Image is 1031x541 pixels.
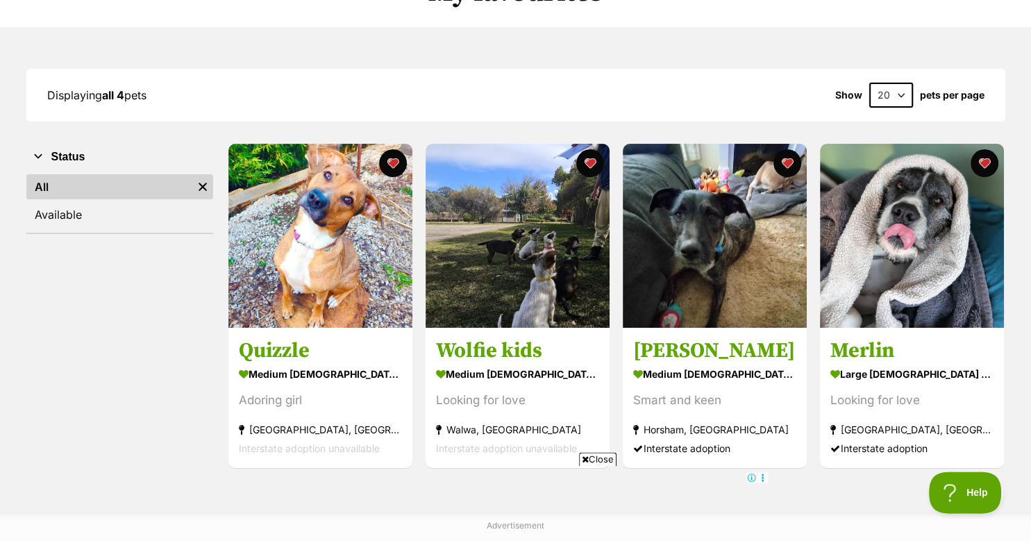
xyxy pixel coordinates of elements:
[239,421,402,440] div: [GEOGRAPHIC_DATA], [GEOGRAPHIC_DATA]
[47,88,146,102] span: Displaying pets
[239,338,402,365] h3: Quizzle
[830,338,994,365] h3: Merlin
[623,144,807,328] img: Reggie
[929,472,1003,513] iframe: Help Scout Beacon - Open
[623,328,807,469] a: [PERSON_NAME] medium [DEMOGRAPHIC_DATA] Dog Smart and keen Horsham, [GEOGRAPHIC_DATA] Interstate ...
[920,90,984,101] label: pets per page
[26,148,213,166] button: Status
[379,149,407,177] button: favourite
[773,149,801,177] button: favourite
[26,174,192,199] a: All
[835,90,862,101] span: Show
[228,328,412,469] a: Quizzle medium [DEMOGRAPHIC_DATA] Dog Adoring girl [GEOGRAPHIC_DATA], [GEOGRAPHIC_DATA] Interstat...
[633,365,796,385] div: medium [DEMOGRAPHIC_DATA] Dog
[830,392,994,410] div: Looking for love
[633,421,796,440] div: Horsham, [GEOGRAPHIC_DATA]
[633,440,796,458] div: Interstate adoption
[426,144,610,328] img: Wolfie kids
[576,149,604,177] button: favourite
[436,392,599,410] div: Looking for love
[436,421,599,440] div: Walwa, [GEOGRAPHIC_DATA]
[830,440,994,458] div: Interstate adoption
[239,392,402,410] div: Adoring girl
[192,174,213,199] a: Remove filter
[633,338,796,365] h3: [PERSON_NAME]
[426,328,610,469] a: Wolfie kids medium [DEMOGRAPHIC_DATA] Dog Looking for love Walwa, [GEOGRAPHIC_DATA] Interstate ad...
[239,443,380,455] span: Interstate adoption unavailable
[830,365,994,385] div: large [DEMOGRAPHIC_DATA] Dog
[579,452,617,466] span: Close
[820,328,1004,469] a: Merlin large [DEMOGRAPHIC_DATA] Dog Looking for love [GEOGRAPHIC_DATA], [GEOGRAPHIC_DATA] Interst...
[971,149,998,177] button: favourite
[26,202,213,227] a: Available
[26,172,213,233] div: Status
[820,144,1004,328] img: Merlin
[436,365,599,385] div: medium [DEMOGRAPHIC_DATA] Dog
[436,443,577,455] span: Interstate adoption unavailable
[436,338,599,365] h3: Wolfie kids
[102,88,124,102] strong: all 4
[633,392,796,410] div: Smart and keen
[239,365,402,385] div: medium [DEMOGRAPHIC_DATA] Dog
[830,421,994,440] div: [GEOGRAPHIC_DATA], [GEOGRAPHIC_DATA]
[263,472,769,534] iframe: Advertisement
[228,144,412,328] img: Quizzle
